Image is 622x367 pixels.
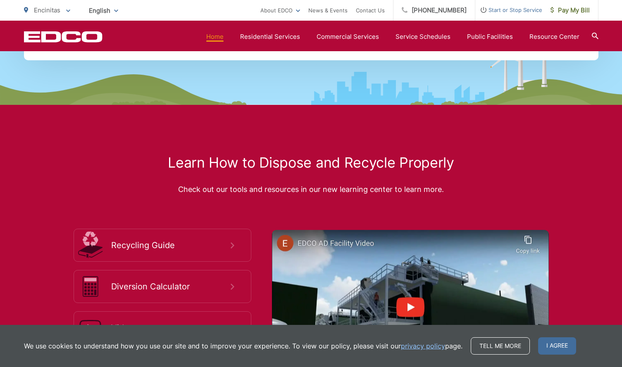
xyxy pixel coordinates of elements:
a: Videos [74,311,251,344]
a: Residential Services [240,32,300,42]
a: Service Schedules [396,32,450,42]
span: Diversion Calculator [111,282,231,291]
span: English [83,3,124,18]
a: About EDCO [260,5,300,15]
a: Resource Center [529,32,579,42]
span: Videos [111,323,231,333]
h2: Learn How to Dispose and Recycle Properly [24,154,598,171]
a: privacy policy [401,341,445,351]
span: Encinitas [34,6,60,14]
a: Diversion Calculator [74,270,251,303]
a: Commercial Services [317,32,379,42]
a: Contact Us [356,5,385,15]
a: Recycling Guide [74,229,251,262]
a: Public Facilities [467,32,513,42]
span: Pay My Bill [551,5,590,15]
a: Tell me more [471,337,530,355]
a: News & Events [308,5,348,15]
a: EDCD logo. Return to the homepage. [24,31,102,43]
p: We use cookies to understand how you use our site and to improve your experience. To view our pol... [24,341,462,351]
p: Check out our tools and resources in our new learning center to learn more. [24,183,598,196]
span: I agree [538,337,576,355]
span: Recycling Guide [111,240,231,250]
a: Home [206,32,224,42]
